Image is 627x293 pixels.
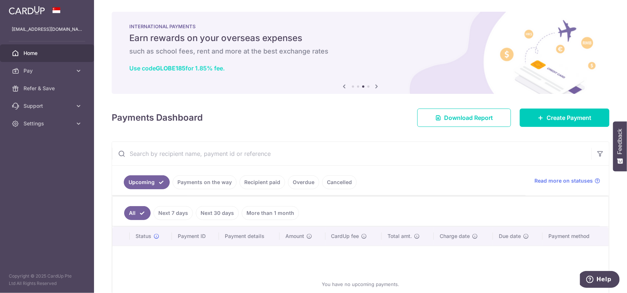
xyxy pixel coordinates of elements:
span: Read more on statuses [534,177,593,184]
a: Create Payment [520,109,609,127]
span: CardUp fee [331,232,359,240]
span: Amount [285,232,304,240]
a: Next 30 days [196,206,239,220]
a: All [124,206,151,220]
span: Support [24,102,72,110]
p: INTERNATIONAL PAYMENTS [129,23,592,29]
span: Download Report [444,113,493,122]
h6: such as school fees, rent and more at the best exchange rates [129,47,592,56]
a: Cancelled [322,175,357,189]
a: Next 7 days [154,206,193,220]
a: Upcoming [124,175,170,189]
img: International Payment Banner [112,12,609,94]
span: Pay [24,67,72,74]
img: CardUp [9,6,45,15]
span: Due date [499,232,521,240]
span: Home [24,50,72,57]
span: Refer & Save [24,85,72,92]
span: Charge date [440,232,470,240]
p: [EMAIL_ADDRESS][DOMAIN_NAME] [12,26,82,33]
span: Total amt. [388,232,412,240]
a: Recipient paid [239,175,285,189]
a: Download Report [417,109,511,127]
b: GLOBE185 [156,65,185,72]
th: Payment details [219,227,280,246]
a: More than 1 month [242,206,299,220]
h4: Payments Dashboard [112,111,203,124]
a: Payments on the way [173,175,237,189]
button: Feedback - Show survey [613,121,627,171]
th: Payment method [543,227,609,246]
span: Settings [24,120,72,127]
span: Create Payment [547,113,591,122]
a: Overdue [288,175,319,189]
iframe: Opens a widget where you can find more information [580,271,620,289]
a: Read more on statuses [534,177,600,184]
h5: Earn rewards on your overseas expenses [129,32,592,44]
th: Payment ID [172,227,219,246]
a: Use codeGLOBE185for 1.85% fee. [129,65,225,72]
span: Feedback [617,129,623,154]
input: Search by recipient name, payment id or reference [112,142,591,165]
span: Status [136,232,151,240]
